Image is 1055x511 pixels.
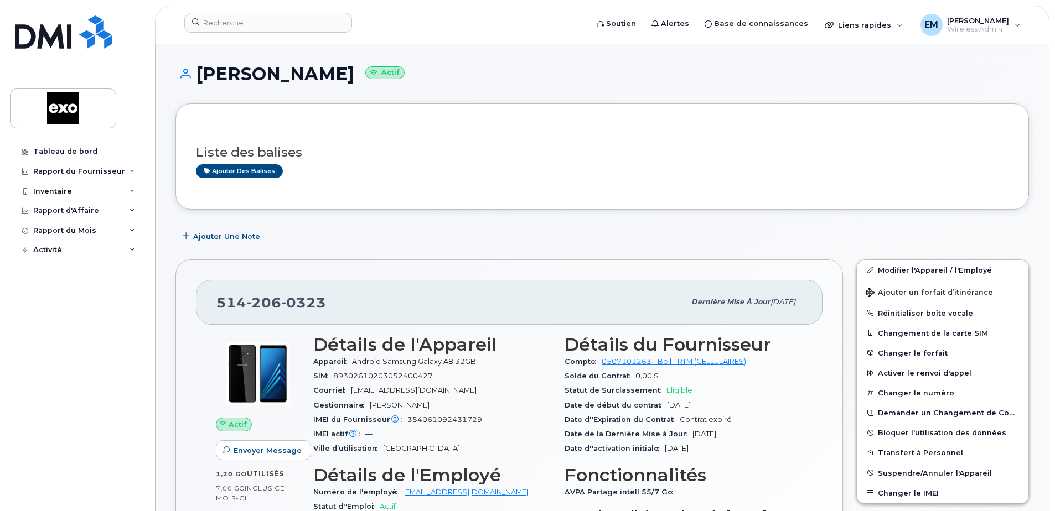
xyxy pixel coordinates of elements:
button: Envoyer Message [216,440,311,460]
span: Gestionnaire [313,401,370,409]
span: [DATE] [692,430,716,438]
button: Ajouter un forfait d’itinérance [857,280,1028,303]
a: [EMAIL_ADDRESS][DOMAIN_NAME] [403,488,529,496]
img: image20231002-3703462-14f2bn2.jpeg [225,340,291,406]
span: Date d''activation initiale [565,444,665,452]
span: Changer le forfait [878,348,948,357]
span: Ville d’utilisation [313,444,383,452]
span: 0323 [281,294,326,311]
button: Changer le numéro [857,383,1028,403]
span: Activer le renvoi d'appel [878,369,971,377]
span: IMEI du Fournisseur [313,415,407,424]
span: Statut de Surclassement [565,386,666,394]
h3: Fonctionnalités [565,465,803,485]
span: Ajouter un forfait d’itinérance [866,288,993,299]
span: [EMAIL_ADDRESS][DOMAIN_NAME] [351,386,477,394]
span: 514 [216,294,326,311]
button: Changer le IMEI [857,483,1028,503]
span: Courriel [313,386,351,394]
span: Statut d''Emploi [313,502,380,510]
span: Actif [229,419,247,430]
button: Suspendre/Annuler l'Appareil [857,463,1028,483]
span: Date d''Expiration du Contrat [565,415,680,424]
span: 89302610203052400427 [333,372,433,380]
span: 7,00 Go [216,484,245,492]
span: inclus ce mois-ci [216,484,285,502]
span: Numéro de l'employé [313,488,403,496]
span: Ajouter une Note [193,231,260,242]
span: Contrat expiré [680,415,732,424]
span: Appareil [313,357,352,366]
button: Changer le forfait [857,343,1028,363]
span: Actif [380,502,396,510]
span: Date de la Dernière Mise à Jour [565,430,692,438]
span: 1,20 Go [216,470,247,478]
button: Activer le renvoi d'appel [857,363,1028,383]
a: Ajouter des balises [196,164,283,178]
span: 206 [246,294,281,311]
span: IMEI actif [313,430,365,438]
span: [DATE] [667,401,691,409]
span: Date de début du contrat [565,401,667,409]
span: Envoyer Message [234,445,302,456]
span: [PERSON_NAME] [370,401,430,409]
span: Compte [565,357,602,366]
button: Demander un Changement de Compte [857,403,1028,423]
h3: Détails de l'Employé [313,465,551,485]
span: Eligible [666,386,692,394]
small: Actif [365,66,405,79]
span: Solde du Contrat [565,372,635,380]
button: Réinitialiser boîte vocale [857,303,1028,323]
span: 354061092431729 [407,415,482,424]
span: [GEOGRAPHIC_DATA] [383,444,460,452]
span: 0,00 $ [635,372,659,380]
span: AVPA Partage intell 55/7 Go [565,488,679,496]
button: Transfert à Personnel [857,442,1028,462]
button: Bloquer l'utilisation des données [857,423,1028,442]
h3: Détails de l'Appareil [313,335,551,354]
a: 0507101263 - Bell - RTM (CELLULAIRES) [602,357,746,366]
span: Android Samsung Galaxy A8 32GB [352,357,476,366]
h3: Détails du Fournisseur [565,335,803,354]
button: Changement de la carte SIM [857,323,1028,343]
h1: [PERSON_NAME] [175,64,1029,84]
h3: Liste des balises [196,145,1009,159]
span: Suspendre/Annuler l'Appareil [878,468,992,477]
span: [DATE] [665,444,689,452]
span: SIM [313,372,333,380]
span: — [365,430,373,438]
button: Ajouter une Note [175,226,270,246]
span: [DATE] [770,298,795,306]
span: utilisés [247,470,284,478]
span: Dernière mise à jour [691,298,770,306]
a: Modifier l'Appareil / l'Employé [857,260,1028,280]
